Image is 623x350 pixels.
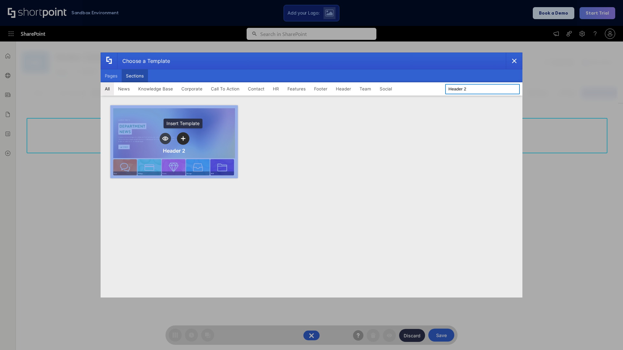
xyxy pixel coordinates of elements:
button: Corporate [177,82,207,95]
button: News [114,82,134,95]
button: Knowledge Base [134,82,177,95]
div: Header 2 [163,147,185,154]
button: Footer [310,82,332,95]
button: Call To Action [207,82,244,95]
button: Sections [122,69,148,82]
iframe: Chat Widget [591,319,623,350]
button: Team [355,82,375,95]
button: Social [375,82,396,95]
div: Choose a Template [117,53,170,69]
button: Pages [101,69,122,82]
input: Search [445,84,520,94]
button: Header [332,82,355,95]
div: template selector [101,52,522,297]
button: HR [269,82,283,95]
button: Contact [244,82,269,95]
button: Features [283,82,310,95]
button: All [101,82,114,95]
